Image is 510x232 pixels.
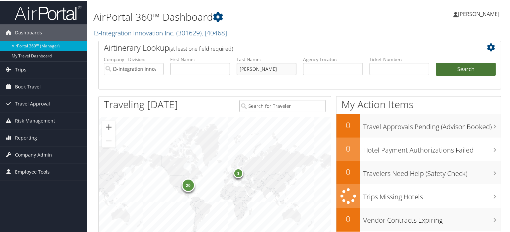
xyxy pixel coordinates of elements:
[363,142,501,154] h3: Hotel Payment Authorizations Failed
[336,119,360,130] h2: 0
[15,61,26,77] span: Trips
[15,4,81,20] img: airportal-logo.png
[363,212,501,224] h3: Vendor Contracts Expiring
[303,55,363,62] label: Agency Locator:
[336,207,501,231] a: 0Vendor Contracts Expiring
[170,55,230,62] label: First Name:
[93,28,227,37] a: I3-Integration Innovation Inc.
[233,167,243,177] div: 1
[104,55,164,62] label: Company - Division:
[15,146,52,163] span: Company Admin
[336,166,360,177] h2: 0
[93,9,368,23] h1: AirPortal 360™ Dashboard
[15,95,50,111] span: Travel Approval
[102,120,115,133] button: Zoom in
[182,178,195,191] div: 20
[363,165,501,178] h3: Travelers Need Help (Safety Check)
[336,137,501,160] a: 0Hotel Payment Authorizations Failed
[239,99,326,111] input: Search for Traveler
[104,41,462,53] h2: Airtinerary Lookup
[102,134,115,147] button: Zoom out
[176,28,202,37] span: ( 301629 )
[15,24,42,40] span: Dashboards
[237,55,296,62] label: Last Name:
[15,78,41,94] span: Book Travel
[15,112,55,129] span: Risk Management
[202,28,227,37] span: , [ 40468 ]
[336,160,501,184] a: 0Travelers Need Help (Safety Check)
[336,142,360,154] h2: 0
[169,44,233,52] span: (at least one field required)
[336,184,501,207] a: Trips Missing Hotels
[453,3,506,23] a: [PERSON_NAME]
[363,188,501,201] h3: Trips Missing Hotels
[336,213,360,224] h2: 0
[458,10,499,17] span: [PERSON_NAME]
[15,129,37,146] span: Reporting
[369,55,429,62] label: Ticket Number:
[363,118,501,131] h3: Travel Approvals Pending (Advisor Booked)
[15,163,50,180] span: Employee Tools
[104,97,178,111] h1: Traveling [DATE]
[336,97,501,111] h1: My Action Items
[436,62,496,75] button: Search
[336,113,501,137] a: 0Travel Approvals Pending (Advisor Booked)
